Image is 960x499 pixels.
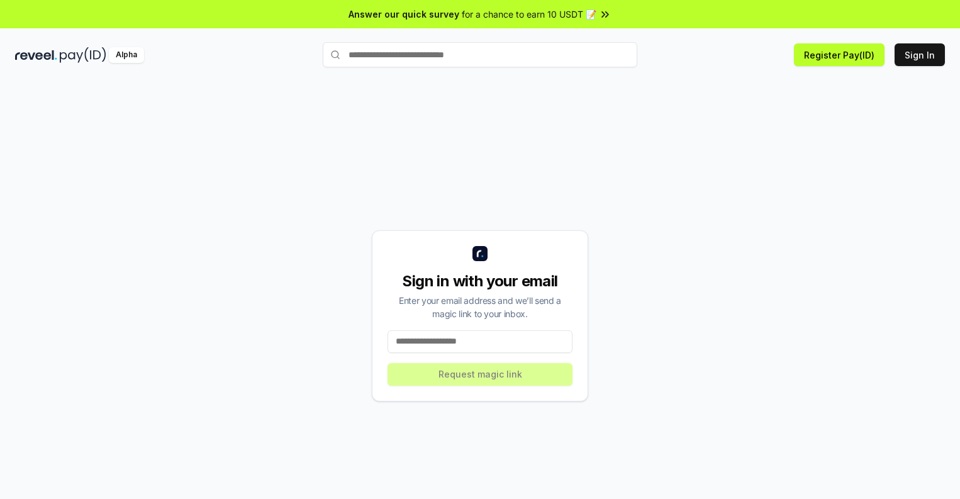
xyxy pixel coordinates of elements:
span: for a chance to earn 10 USDT 📝 [462,8,596,21]
span: Answer our quick survey [349,8,459,21]
div: Alpha [109,47,144,63]
img: logo_small [472,246,488,261]
button: Sign In [895,43,945,66]
div: Enter your email address and we’ll send a magic link to your inbox. [388,294,572,320]
button: Register Pay(ID) [794,43,885,66]
img: pay_id [60,47,106,63]
div: Sign in with your email [388,271,572,291]
img: reveel_dark [15,47,57,63]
